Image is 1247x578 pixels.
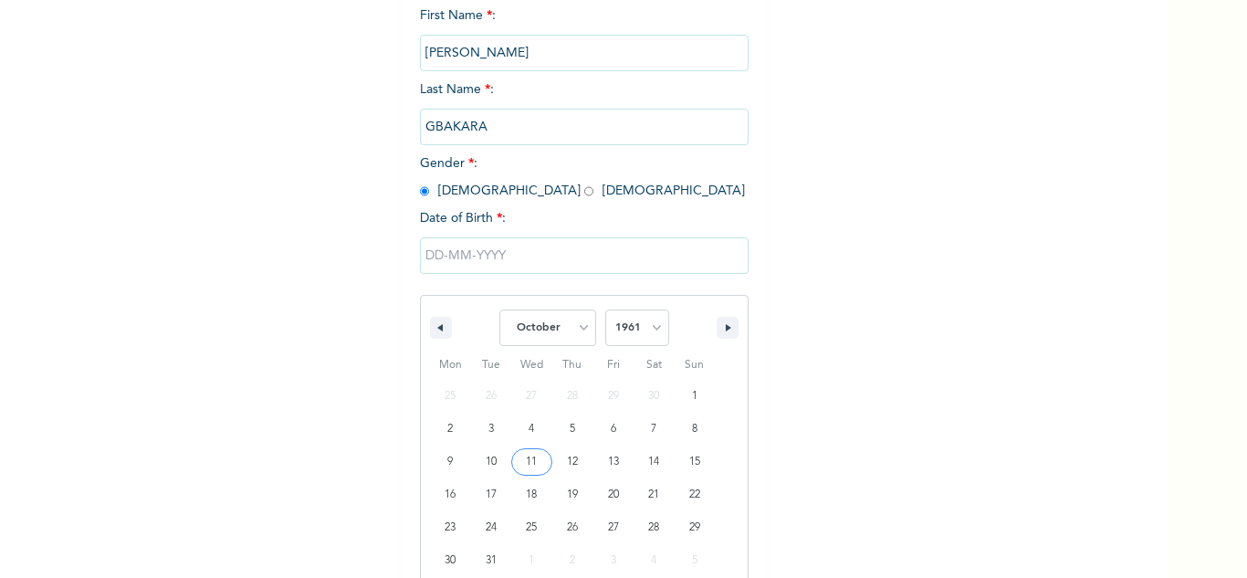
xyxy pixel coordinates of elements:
[420,157,745,197] span: Gender : [DEMOGRAPHIC_DATA] [DEMOGRAPHIC_DATA]
[430,544,471,577] button: 30
[674,380,715,413] button: 1
[674,413,715,446] button: 8
[689,511,700,544] span: 29
[674,511,715,544] button: 29
[511,446,552,478] button: 11
[634,413,675,446] button: 7
[689,446,700,478] span: 15
[592,511,634,544] button: 27
[511,478,552,511] button: 18
[648,446,659,478] span: 14
[674,478,715,511] button: 22
[430,478,471,511] button: 16
[420,209,506,228] span: Date of Birth :
[471,478,512,511] button: 17
[692,413,697,446] span: 8
[529,413,534,446] span: 4
[674,351,715,380] span: Sun
[552,351,593,380] span: Thu
[430,511,471,544] button: 23
[634,351,675,380] span: Sat
[511,511,552,544] button: 25
[486,446,497,478] span: 10
[648,478,659,511] span: 21
[420,35,749,71] input: Enter your first name
[471,446,512,478] button: 10
[651,413,656,446] span: 7
[445,511,456,544] span: 23
[552,511,593,544] button: 26
[420,109,749,145] input: Enter your last name
[420,83,749,133] span: Last Name :
[552,478,593,511] button: 19
[634,511,675,544] button: 28
[608,511,619,544] span: 27
[471,351,512,380] span: Tue
[592,413,634,446] button: 6
[611,413,616,446] span: 6
[567,478,578,511] span: 19
[486,511,497,544] span: 24
[511,351,552,380] span: Wed
[447,446,453,478] span: 9
[567,446,578,478] span: 12
[648,511,659,544] span: 28
[570,413,575,446] span: 5
[634,446,675,478] button: 14
[552,413,593,446] button: 5
[526,478,537,511] span: 18
[430,351,471,380] span: Mon
[447,413,453,446] span: 2
[674,446,715,478] button: 15
[420,9,749,59] span: First Name :
[592,478,634,511] button: 20
[471,413,512,446] button: 3
[689,478,700,511] span: 22
[511,413,552,446] button: 4
[608,446,619,478] span: 13
[608,478,619,511] span: 20
[526,446,537,478] span: 11
[488,413,494,446] span: 3
[567,511,578,544] span: 26
[552,446,593,478] button: 12
[420,237,749,274] input: DD-MM-YYYY
[486,478,497,511] span: 17
[692,380,697,413] span: 1
[486,544,497,577] span: 31
[445,544,456,577] span: 30
[430,413,471,446] button: 2
[526,511,537,544] span: 25
[592,446,634,478] button: 13
[430,446,471,478] button: 9
[592,351,634,380] span: Fri
[634,478,675,511] button: 21
[471,544,512,577] button: 31
[471,511,512,544] button: 24
[445,478,456,511] span: 16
